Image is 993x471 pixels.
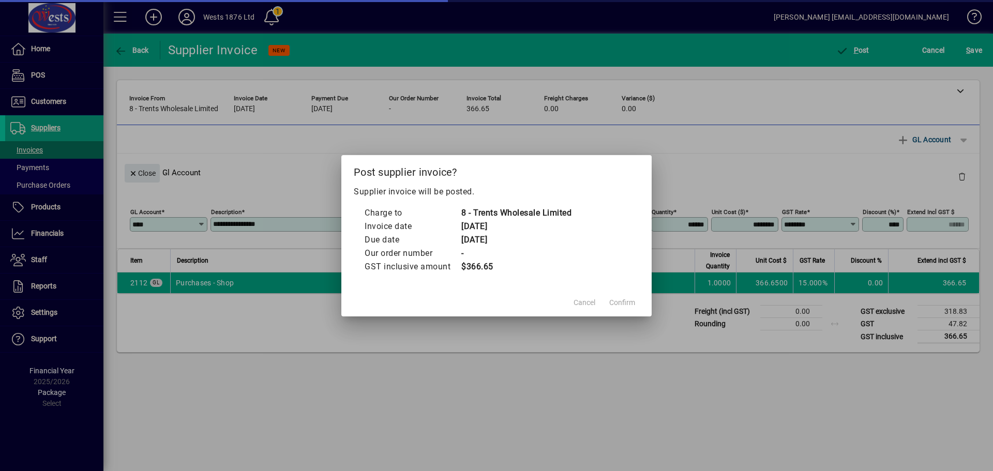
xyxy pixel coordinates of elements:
td: [DATE] [461,233,571,247]
p: Supplier invoice will be posted. [354,186,639,198]
h2: Post supplier invoice? [341,155,652,185]
td: [DATE] [461,220,571,233]
td: 8 - Trents Wholesale Limited [461,206,571,220]
td: $366.65 [461,260,571,274]
td: Our order number [364,247,461,260]
td: Invoice date [364,220,461,233]
td: GST inclusive amount [364,260,461,274]
td: - [461,247,571,260]
td: Due date [364,233,461,247]
td: Charge to [364,206,461,220]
